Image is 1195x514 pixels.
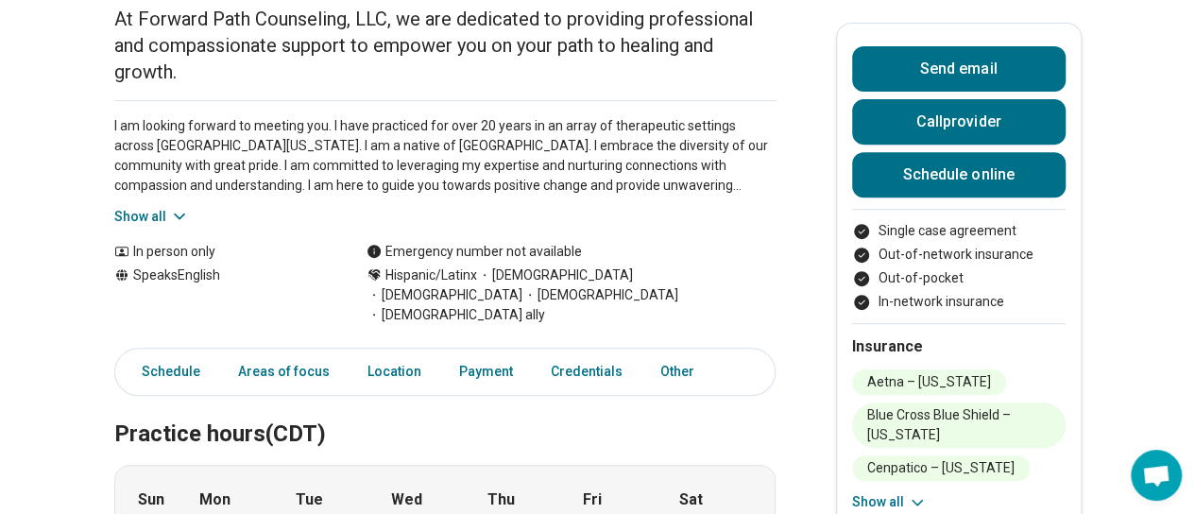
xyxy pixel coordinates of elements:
[852,245,1066,265] li: Out-of-network insurance
[852,492,927,512] button: Show all
[852,335,1066,358] h2: Insurance
[296,488,323,511] strong: Tue
[852,221,1066,312] ul: Payment options
[852,403,1066,448] li: Blue Cross Blue Shield – [US_STATE]
[367,305,545,325] span: [DEMOGRAPHIC_DATA] ally
[649,352,717,391] a: Other
[114,242,329,262] div: In person only
[114,373,776,451] h2: Practice hours (CDT)
[852,221,1066,241] li: Single case agreement
[852,455,1030,481] li: Cenpatico – [US_STATE]
[852,99,1066,145] button: Callprovider
[852,152,1066,197] a: Schedule online
[119,352,212,391] a: Schedule
[114,6,776,85] p: At Forward Path Counseling, LLC, we are dedicated to providing professional and compassionate sup...
[477,266,633,285] span: [DEMOGRAPHIC_DATA]
[679,488,703,511] strong: Sat
[852,292,1066,312] li: In-network insurance
[367,242,582,262] div: Emergency number not available
[852,369,1006,395] li: Aetna – [US_STATE]
[583,488,602,511] strong: Fri
[385,266,477,285] span: Hispanic/Latinx
[138,488,164,511] strong: Sun
[199,488,230,511] strong: Mon
[391,488,422,511] strong: Wed
[539,352,634,391] a: Credentials
[522,285,678,305] span: [DEMOGRAPHIC_DATA]
[852,46,1066,92] button: Send email
[227,352,341,391] a: Areas of focus
[852,268,1066,288] li: Out-of-pocket
[114,207,189,227] button: Show all
[367,285,522,305] span: [DEMOGRAPHIC_DATA]
[114,116,776,196] p: I am looking forward to meeting you. I have practiced for over 20 years in an array of therapeuti...
[114,266,329,325] div: Speaks English
[1131,450,1182,501] div: Open chat
[448,352,524,391] a: Payment
[356,352,433,391] a: Location
[487,488,515,511] strong: Thu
